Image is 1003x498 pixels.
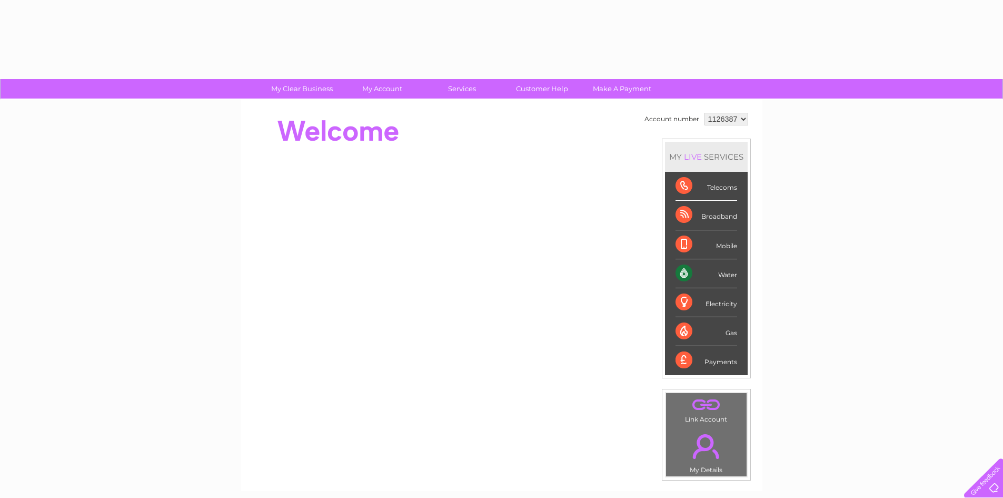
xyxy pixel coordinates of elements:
[676,172,737,201] div: Telecoms
[499,79,585,99] a: Customer Help
[419,79,505,99] a: Services
[669,396,744,414] a: .
[339,79,425,99] a: My Account
[666,393,747,426] td: Link Account
[682,152,704,162] div: LIVE
[259,79,345,99] a: My Clear Business
[676,230,737,259] div: Mobile
[676,259,737,288] div: Water
[676,288,737,317] div: Electricity
[676,201,737,230] div: Broadband
[642,110,702,128] td: Account number
[666,425,747,477] td: My Details
[676,346,737,375] div: Payments
[665,142,748,172] div: MY SERVICES
[669,428,744,465] a: .
[676,317,737,346] div: Gas
[579,79,666,99] a: Make A Payment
